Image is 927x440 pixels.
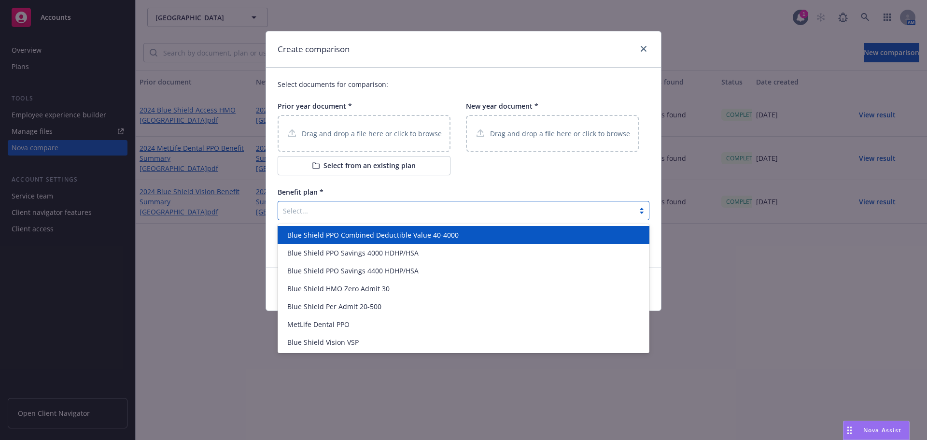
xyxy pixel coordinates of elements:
[287,337,359,347] span: Blue Shield Vision VSP
[843,421,856,440] div: Drag to move
[287,301,381,312] span: Blue Shield Per Admit 20-500
[863,426,901,434] span: Nova Assist
[278,79,649,89] p: Select documents for comparison:
[466,115,639,152] div: Drag and drop a file here or click to browse
[278,43,350,56] h1: Create comparison
[278,115,450,152] div: Drag and drop a file here or click to browse
[287,248,419,258] span: Blue Shield PPO Savings 4000 HDHP/HSA
[287,284,390,294] span: Blue Shield HMO Zero Admit 30
[278,101,352,111] span: Prior year document *
[490,128,630,139] p: Drag and drop a file here or click to browse
[843,421,910,440] button: Nova Assist
[287,266,419,276] span: Blue Shield PPO Savings 4400 HDHP/HSA
[278,156,450,175] button: Select from an existing plan
[278,187,323,197] span: Benefit plan *
[302,128,442,139] p: Drag and drop a file here or click to browse
[638,43,649,55] a: close
[287,319,350,329] span: MetLife Dental PPO
[466,101,538,111] span: New year document *
[287,230,459,240] span: Blue Shield PPO Combined Deductible Value 40-4000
